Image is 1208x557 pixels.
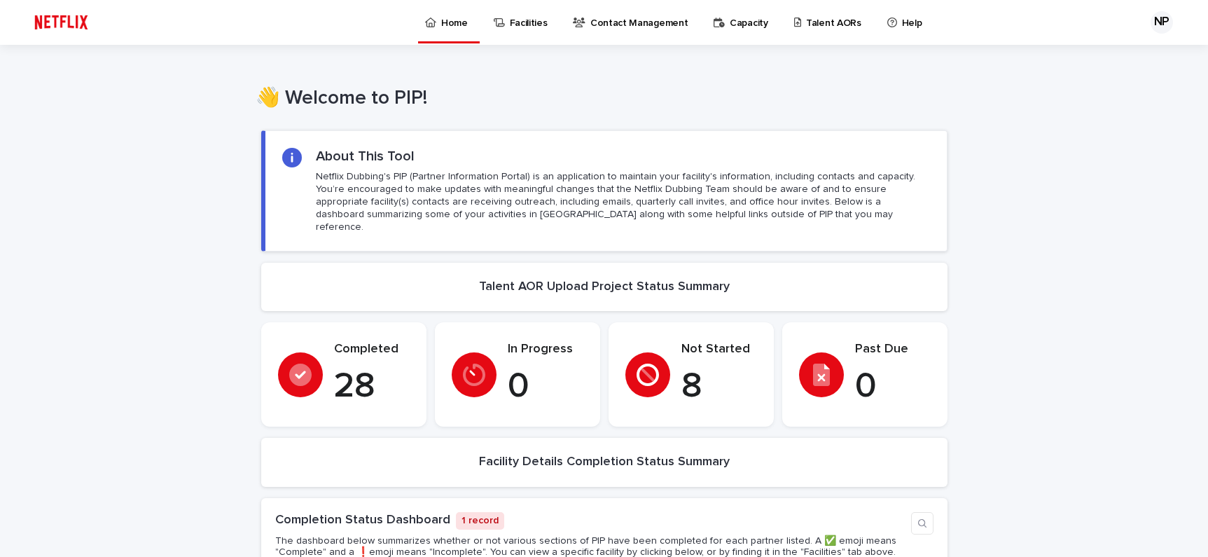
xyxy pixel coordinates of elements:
[479,455,730,470] h2: Facility Details Completion Status Summary
[479,280,730,295] h2: Talent AOR Upload Project Status Summary
[456,512,504,530] p: 1 record
[855,342,931,357] p: Past Due
[681,342,757,357] p: Not Started
[256,87,942,111] h1: 👋 Welcome to PIP!
[28,8,95,36] img: ifQbXi3ZQGMSEF7WDB7W
[334,342,410,357] p: Completed
[334,366,410,408] p: 28
[508,342,583,357] p: In Progress
[316,170,929,234] p: Netflix Dubbing's PIP (Partner Information Portal) is an application to maintain your facility's ...
[316,148,415,165] h2: About This Tool
[855,366,931,408] p: 0
[1151,11,1173,34] div: NP
[681,366,757,408] p: 8
[275,514,450,526] a: Completion Status Dashboard
[508,366,583,408] p: 0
